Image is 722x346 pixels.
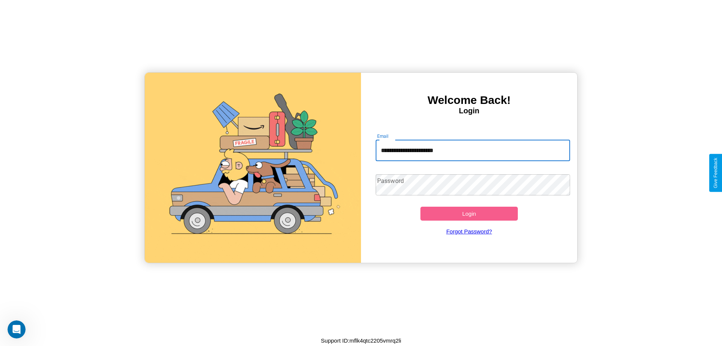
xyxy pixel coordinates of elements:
[8,320,26,338] iframe: Intercom live chat
[420,207,518,221] button: Login
[361,107,577,115] h4: Login
[372,221,567,242] a: Forgot Password?
[321,335,401,346] p: Support ID: mflk4qtc2205vmrq2li
[713,158,718,188] div: Give Feedback
[361,94,577,107] h3: Welcome Back!
[145,73,361,263] img: gif
[377,133,389,139] label: Email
